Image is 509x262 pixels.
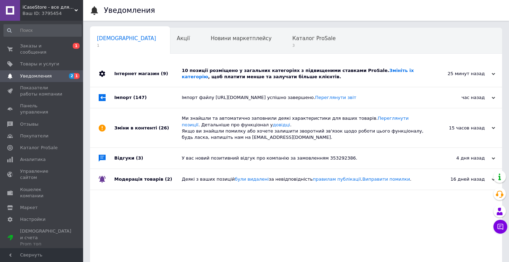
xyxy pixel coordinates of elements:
div: Деякі з ваших позицій за невідповідність . . [182,176,426,182]
a: правилам публікації [313,177,361,182]
a: довідці [273,122,290,127]
span: 1 [97,43,156,48]
span: [DEMOGRAPHIC_DATA] [97,35,156,42]
div: Ми знайшли та автоматично заповнили деякі характеристики для ваших товарів. . Детальніше про функ... [182,115,426,141]
div: Модерація товарів [114,169,182,190]
span: Настройки [20,216,45,223]
span: iCaseStore - все для вашего гаджета [23,4,74,10]
span: Товары и услуги [20,61,59,67]
div: Prom топ [20,241,71,247]
h1: Уведомления [104,6,155,15]
span: Показатели работы компании [20,85,64,97]
a: Виправити помилки [362,177,410,182]
div: 15 часов назад [426,125,495,131]
span: Аналитика [20,156,46,163]
div: Інтернет магазин [114,61,182,87]
div: Імпорт файлу [URL][DOMAIN_NAME] успішно завершено. [182,94,426,101]
div: Ваш ID: 3795454 [23,10,83,17]
span: Покупатели [20,133,48,139]
input: Поиск [3,24,82,37]
span: 2 [69,73,74,79]
a: Переглянути звіт [315,95,356,100]
span: [DEMOGRAPHIC_DATA] и счета [20,228,71,247]
span: Панель управления [20,103,64,115]
span: Каталог ProSale [292,35,336,42]
span: 1 [74,73,80,79]
span: Каталог ProSale [20,145,57,151]
a: були видалені [235,177,269,182]
span: 3 [292,43,336,48]
span: (147) [133,95,147,100]
span: (9) [161,71,168,76]
span: Управление сайтом [20,168,64,181]
span: Кошелек компании [20,187,64,199]
span: 1 [73,43,80,49]
div: час назад [426,94,495,101]
span: Маркет [20,205,38,211]
div: Відгуки [114,148,182,169]
div: У вас новий позитивний відгук про компанію за замовленням 353292386. [182,155,426,161]
span: Уведомления [20,73,52,79]
div: 25 минут назад [426,71,495,77]
div: Імпорт [114,87,182,108]
span: Новини маркетплейсу [211,35,271,42]
span: Заказы и сообщения [20,43,64,55]
a: Переглянути позиції [182,116,409,127]
div: Зміни в контенті [114,108,182,147]
div: 4 дня назад [426,155,495,161]
span: Отзывы [20,121,38,127]
button: Чат с покупателем [493,220,507,234]
span: (3) [136,155,143,161]
span: Акції [177,35,190,42]
span: (26) [159,125,169,130]
div: 16 дней назад [426,176,495,182]
span: (2) [165,177,172,182]
div: 10 позиції розміщено у загальних категоріях з підвищеними ставками ProSale. , щоб платити менше т... [182,67,426,80]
